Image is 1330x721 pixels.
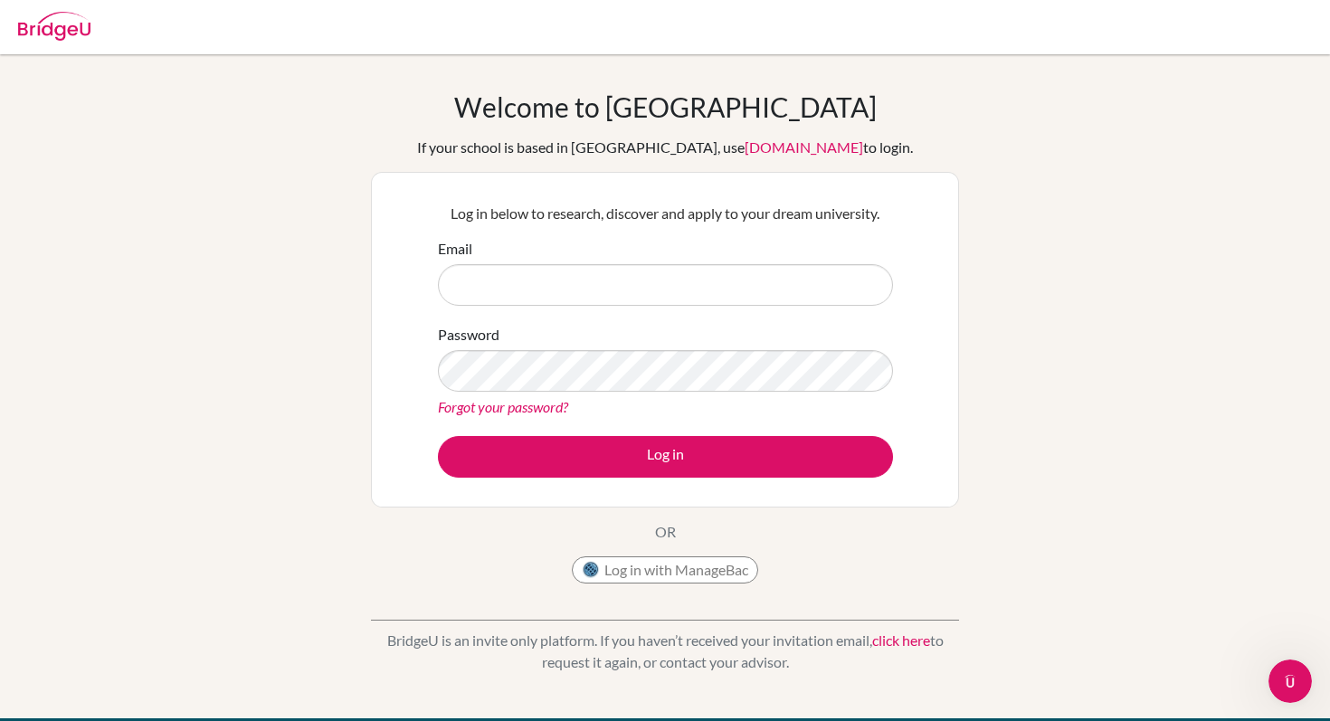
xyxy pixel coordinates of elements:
h1: Welcome to [GEOGRAPHIC_DATA] [454,90,877,123]
img: Bridge-U [18,12,90,41]
button: Log in with ManageBac [572,556,758,583]
p: Log in below to research, discover and apply to your dream university. [438,203,893,224]
p: BridgeU is an invite only platform. If you haven’t received your invitation email, to request it ... [371,630,959,673]
div: If your school is based in [GEOGRAPHIC_DATA], use to login. [417,137,913,158]
a: Forgot your password? [438,398,568,415]
button: Log in [438,436,893,478]
a: click here [872,631,930,649]
label: Email [438,238,472,260]
a: [DOMAIN_NAME] [745,138,863,156]
label: Password [438,324,499,346]
iframe: Intercom live chat [1268,659,1312,703]
p: OR [655,521,676,543]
